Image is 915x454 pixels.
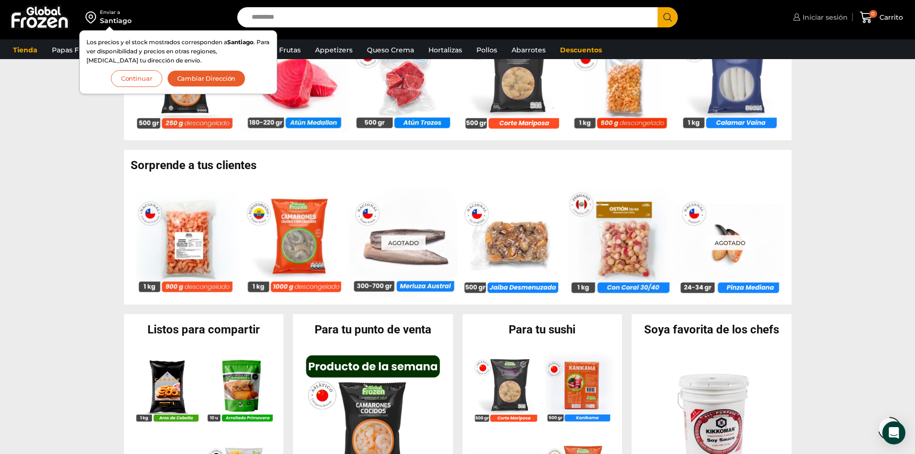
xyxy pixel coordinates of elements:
[632,324,792,335] h2: Soya favorita de los chefs
[124,324,284,335] h2: Listos para compartir
[227,38,254,46] strong: Santiago
[800,12,848,22] span: Iniciar sesión
[100,9,132,16] div: Enviar a
[310,41,357,59] a: Appetizers
[791,8,848,27] a: Iniciar sesión
[167,70,246,87] button: Cambiar Dirección
[8,41,42,59] a: Tienda
[708,235,752,250] p: Agotado
[472,41,502,59] a: Pollos
[869,10,877,18] span: 0
[658,7,678,27] button: Search button
[463,324,622,335] h2: Para tu sushi
[555,41,607,59] a: Descuentos
[424,41,467,59] a: Hortalizas
[877,12,903,22] span: Carrito
[362,41,419,59] a: Queso Crema
[131,160,792,171] h2: Sorprende a tus clientes
[293,324,453,335] h2: Para tu punto de venta
[100,16,132,25] div: Santiago
[857,6,905,29] a: 0 Carrito
[381,235,425,250] p: Agotado
[86,37,270,65] p: Los precios y el stock mostrados corresponden a . Para ver disponibilidad y precios en otras regi...
[85,9,100,25] img: address-field-icon.svg
[882,421,905,444] div: Open Intercom Messenger
[111,70,162,87] button: Continuar
[47,41,98,59] a: Papas Fritas
[507,41,550,59] a: Abarrotes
